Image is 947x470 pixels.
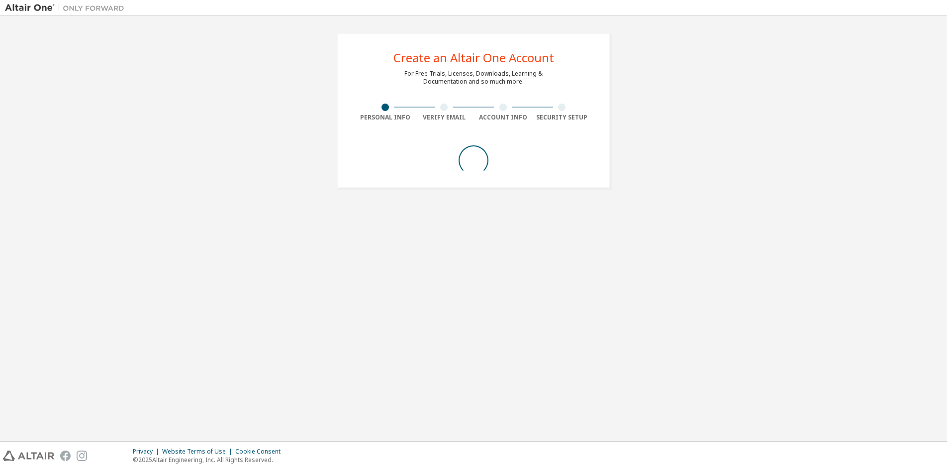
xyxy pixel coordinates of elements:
img: instagram.svg [77,451,87,461]
p: © 2025 Altair Engineering, Inc. All Rights Reserved. [133,456,286,464]
div: Website Terms of Use [162,448,235,456]
div: Verify Email [415,114,474,121]
img: altair_logo.svg [3,451,54,461]
img: Altair One [5,3,129,13]
div: For Free Trials, Licenses, Downloads, Learning & Documentation and so much more. [404,70,543,86]
div: Create an Altair One Account [393,52,554,64]
div: Cookie Consent [235,448,286,456]
img: facebook.svg [60,451,71,461]
div: Personal Info [356,114,415,121]
div: Privacy [133,448,162,456]
div: Account Info [473,114,533,121]
div: Security Setup [533,114,592,121]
